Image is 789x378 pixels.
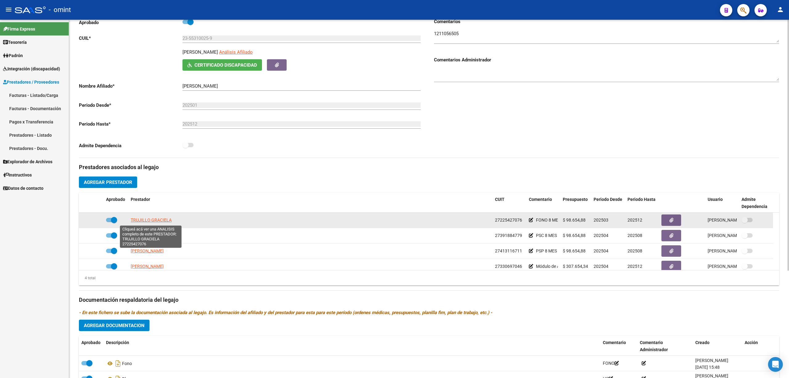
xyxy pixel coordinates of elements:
span: Análisis Afiliado [219,49,253,55]
span: [PERSON_NAME] [DATE] [708,218,756,222]
span: FONO [603,361,619,366]
span: Firma Express [3,26,35,32]
datatable-header-cell: CUIT [493,193,526,213]
span: [PERSON_NAME] [DATE] [708,248,756,253]
h3: Comentarios [434,18,779,25]
span: Comentario [529,197,552,202]
span: 202512 [628,264,642,269]
span: Certificado Discapacidad [194,62,257,68]
div: Fono [106,359,598,368]
span: Aprobado [81,340,100,345]
span: Explorador de Archivos [3,158,52,165]
span: $ 98.654,88 [563,218,586,222]
datatable-header-cell: Prestador [128,193,493,213]
span: FONO 8 MES [536,218,561,222]
span: PSC 8 MES [536,233,557,238]
span: Comentario Administrador [640,340,668,352]
span: $ 98.654,88 [563,233,586,238]
span: 27391884779 [495,233,522,238]
span: 202512 [628,218,642,222]
span: Creado [695,340,709,345]
span: Comentario [603,340,626,345]
p: Aprobado [79,19,182,26]
span: Agregar Prestador [84,180,132,185]
datatable-header-cell: Comentario Administrador [637,336,693,356]
span: 27330697046 [495,264,522,269]
datatable-header-cell: Periodo Hasta [625,193,659,213]
h3: Documentación respaldatoria del legajo [79,296,779,304]
button: Agregar Documentacion [79,320,149,331]
span: [PERSON_NAME] [DATE] [708,233,756,238]
span: PSP 8 MES [536,248,557,253]
span: Presupuesto [563,197,588,202]
span: [PERSON_NAME] [DATE] [708,264,756,269]
span: [PERSON_NAME] [131,248,164,253]
h3: Prestadores asociados al legajo [79,163,779,172]
button: Agregar Prestador [79,177,137,188]
span: 202504 [594,233,608,238]
span: Descripción [106,340,129,345]
span: [PERSON_NAME] [695,358,728,363]
span: Periodo Hasta [628,197,656,202]
datatable-header-cell: Comentario [526,193,560,213]
span: Prestadores / Proveedores [3,79,59,85]
h3: Comentarios Administrador [434,56,779,63]
datatable-header-cell: Comentario [600,336,637,356]
span: 27413116711 [495,248,522,253]
span: $ 307.654,34 [563,264,588,269]
p: Nombre Afiliado [79,83,182,89]
datatable-header-cell: Periodo Desde [591,193,625,213]
p: CUIL [79,35,182,42]
span: 202503 [594,218,608,222]
span: 202504 [594,264,608,269]
span: Agregar Documentacion [84,323,145,328]
span: [PERSON_NAME] [131,233,164,238]
div: 4 total [79,275,96,281]
mat-icon: menu [5,6,12,13]
i: Descargar documento [114,359,122,368]
span: Datos de contacto [3,185,43,192]
span: Acción [745,340,758,345]
p: Periodo Desde [79,102,182,109]
i: - En este fichero se sube la documentación asociada al legajo. Es información del afiliado y del ... [79,310,492,315]
p: Periodo Hasta [79,121,182,127]
span: - omint [49,3,71,17]
span: Periodo Desde [594,197,622,202]
datatable-header-cell: Acción [742,336,773,356]
span: TRUJILLO GRACIELA [131,218,172,222]
span: Admite Dependencia [742,197,767,209]
p: [PERSON_NAME] [182,49,218,56]
mat-icon: person [777,6,784,13]
button: Certificado Discapacidad [182,59,262,71]
div: Open Intercom Messenger [768,357,783,372]
span: Usuario [708,197,723,202]
span: [DATE] 15:48 [695,365,720,370]
span: 202508 [628,248,642,253]
datatable-header-cell: Descripción [104,336,600,356]
datatable-header-cell: Aprobado [79,336,104,356]
span: Instructivos [3,172,32,178]
p: Admite Dependencia [79,142,182,149]
span: Integración (discapacidad) [3,65,60,72]
span: CUIT [495,197,505,202]
span: Padrón [3,52,23,59]
datatable-header-cell: Aprobado [104,193,128,213]
span: Módulo de Apoyo a la Integración Escolar (Maestro) [536,264,635,269]
datatable-header-cell: Creado [693,336,742,356]
datatable-header-cell: Admite Dependencia [739,193,773,213]
span: 27225427076 [495,218,522,222]
span: Aprobado [106,197,125,202]
datatable-header-cell: Usuario [705,193,739,213]
datatable-header-cell: Presupuesto [560,193,591,213]
span: $ 98.654,88 [563,248,586,253]
span: Prestador [131,197,150,202]
span: Tesorería [3,39,27,46]
span: [PERSON_NAME] [131,264,164,269]
span: 202508 [628,233,642,238]
span: 202504 [594,248,608,253]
